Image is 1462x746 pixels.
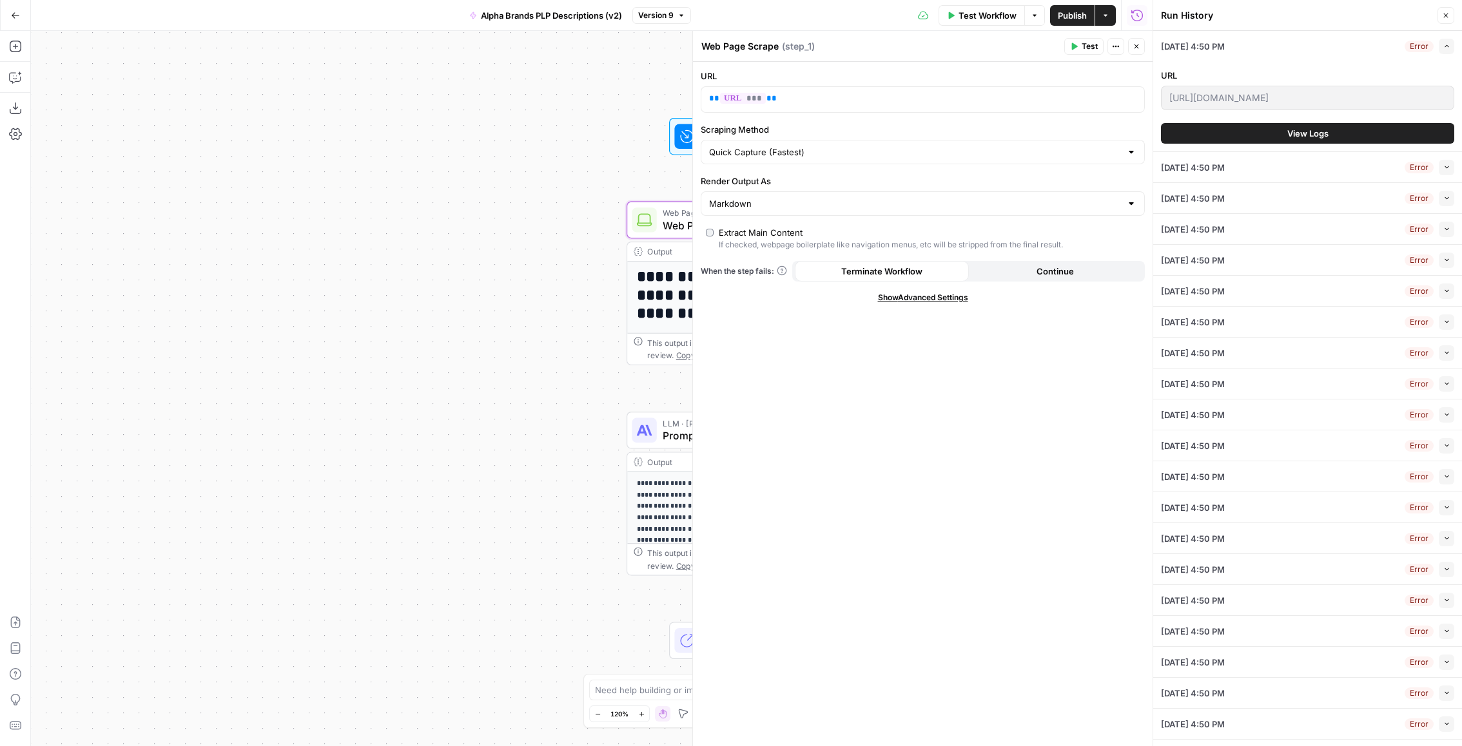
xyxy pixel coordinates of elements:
[782,40,815,53] span: ( step_1 )
[1405,533,1434,544] div: Error
[719,226,803,239] div: Extract Main Content
[1405,254,1434,266] div: Error
[481,9,622,22] span: Alpha Brands PLP Descriptions (v2)
[701,265,787,277] a: When the step fails:
[1161,223,1225,236] span: [DATE] 4:50 PM
[663,428,824,443] span: Prompt LLM
[701,40,779,53] textarea: Web Page Scrape
[610,709,629,719] span: 120%
[676,350,735,359] span: Copy the output
[1405,316,1434,328] div: Error
[939,5,1024,26] button: Test Workflow
[1161,316,1225,329] span: [DATE] 4:50 PM
[959,9,1017,22] span: Test Workflow
[627,118,866,155] div: WorkflowSet InputsInputs
[1161,161,1225,174] span: [DATE] 4:50 PM
[632,7,691,24] button: Version 9
[663,218,825,233] span: Web Page Scrape
[701,70,1145,82] label: URL
[1287,127,1329,140] span: View Logs
[1405,502,1434,513] div: Error
[1064,38,1104,55] button: Test
[1405,285,1434,297] div: Error
[663,207,825,219] span: Web Page Scrape
[1405,564,1434,575] div: Error
[1405,162,1434,173] div: Error
[1037,265,1074,278] span: Continue
[1405,41,1434,52] div: Error
[1161,656,1225,669] span: [DATE] 4:50 PM
[701,123,1145,136] label: Scraping Method
[1161,192,1225,205] span: [DATE] 4:50 PM
[647,337,859,361] div: This output is too large & has been abbreviated for review. to view the full content.
[1405,224,1434,235] div: Error
[841,265,922,278] span: Terminate Workflow
[1405,595,1434,606] div: Error
[1161,439,1225,452] span: [DATE] 4:50 PM
[1161,625,1225,638] span: [DATE] 4:50 PM
[1161,687,1225,700] span: [DATE] 4:50 PM
[1161,285,1225,298] span: [DATE] 4:50 PM
[1161,254,1225,267] span: [DATE] 4:50 PM
[701,175,1145,187] label: Render Output As
[1050,5,1095,26] button: Publish
[1405,718,1434,730] div: Error
[1161,501,1225,514] span: [DATE] 4:50 PM
[462,5,630,26] button: Alpha Brands PLP Descriptions (v2)
[1405,656,1434,668] div: Error
[1161,40,1225,53] span: [DATE] 4:50 PM
[663,417,824,429] span: LLM · [PERSON_NAME] 4
[638,10,674,21] span: Version 9
[1405,409,1434,421] div: Error
[1405,626,1434,637] div: Error
[1405,440,1434,452] div: Error
[1161,69,1454,82] label: URL
[647,455,824,468] div: Output
[878,292,968,303] span: Show Advanced Settings
[706,229,714,236] input: Extract Main ContentIf checked, webpage boilerplate like navigation menus, etc will be stripped f...
[1161,123,1454,144] button: View Logs
[1161,470,1225,483] span: [DATE] 4:50 PM
[1082,41,1098,52] span: Test
[719,239,1063,251] div: If checked, webpage boilerplate like navigation menus, etc will be stripped from the final result.
[1405,687,1434,699] div: Error
[1161,347,1225,359] span: [DATE] 4:50 PM
[1405,471,1434,483] div: Error
[1058,9,1087,22] span: Publish
[1161,594,1225,607] span: [DATE] 4:50 PM
[647,547,859,571] div: This output is too large & has been abbreviated for review. to view the full content.
[709,197,1121,210] input: Markdown
[627,622,866,659] div: EndOutput
[1161,408,1225,421] span: [DATE] 4:50 PM
[676,561,735,570] span: Copy the output
[709,146,1121,158] input: Quick Capture (Fastest)
[1161,378,1225,390] span: [DATE] 4:50 PM
[1161,718,1225,731] span: [DATE] 4:50 PM
[969,261,1143,282] button: Continue
[1405,378,1434,390] div: Error
[1405,193,1434,204] div: Error
[647,245,824,258] div: Output
[1161,563,1225,576] span: [DATE] 4:50 PM
[1405,347,1434,359] div: Error
[1161,532,1225,545] span: [DATE] 4:50 PM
